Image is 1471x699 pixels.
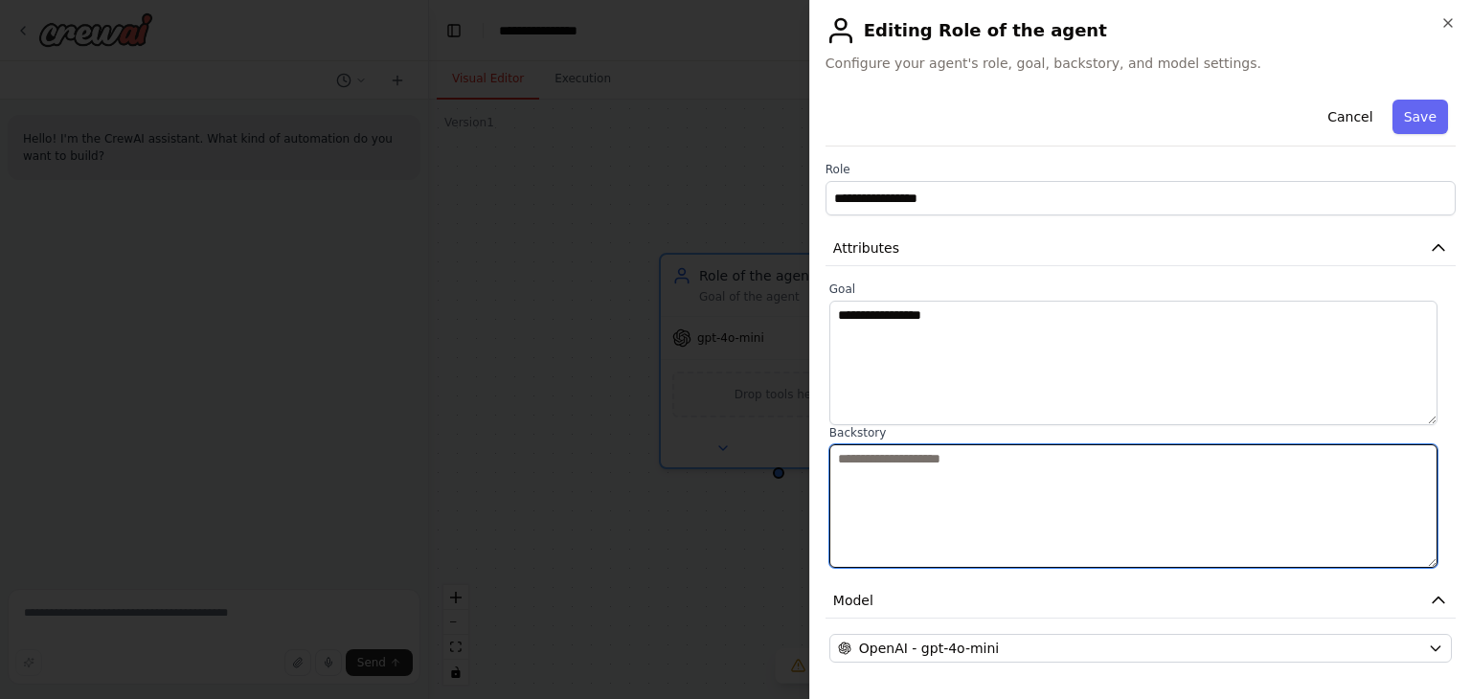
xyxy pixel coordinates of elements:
span: OpenAI - gpt-4o-mini [859,639,999,658]
span: Model [833,591,873,610]
button: Attributes [826,231,1456,266]
button: OpenAI - gpt-4o-mini [829,634,1452,663]
button: Save [1392,100,1448,134]
span: Attributes [833,238,899,258]
span: Configure your agent's role, goal, backstory, and model settings. [826,54,1456,73]
button: Cancel [1316,100,1384,134]
button: Model [826,583,1456,619]
h2: Editing Role of the agent [826,15,1456,46]
label: Goal [829,282,1452,297]
label: Backstory [829,425,1452,440]
label: Role [826,162,1456,177]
